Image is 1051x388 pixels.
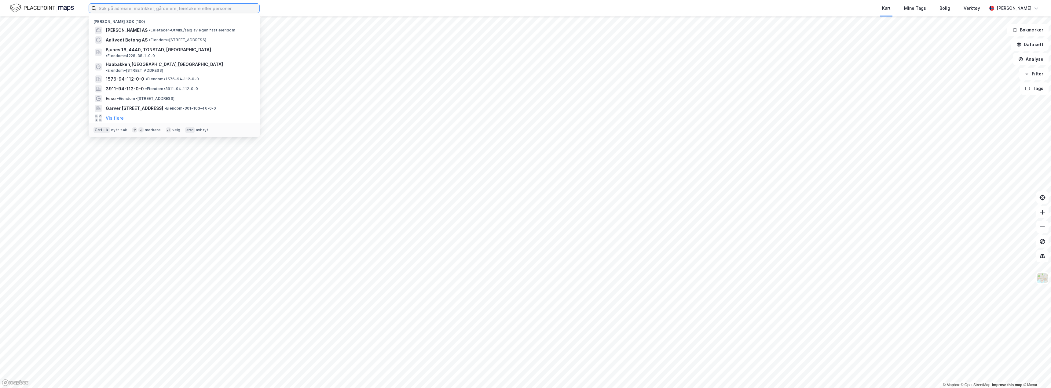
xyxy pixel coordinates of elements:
span: Leietaker • Utvikl./salg av egen fast eiendom [149,28,235,33]
div: esc [185,127,195,133]
div: velg [172,128,181,132]
span: Haabakken,[GEOGRAPHIC_DATA],[GEOGRAPHIC_DATA] [106,61,223,68]
span: Garver [STREET_ADDRESS] [106,105,163,112]
span: • [117,96,119,101]
span: Eiendom • [STREET_ADDRESS] [149,38,206,42]
div: Ctrl + k [93,127,110,133]
div: [PERSON_NAME] søk (100) [89,14,260,25]
span: [PERSON_NAME] AS [106,27,148,34]
span: • [164,106,166,111]
div: avbryt [196,128,208,132]
img: logo.f888ab2527a4732fd821a326f86c7f29.svg [10,3,74,13]
span: Aaltvedt Betong AS [106,36,148,44]
div: [PERSON_NAME] [997,5,1031,12]
div: nytt søk [111,128,127,132]
span: • [145,86,147,91]
input: Søk på adresse, matrikkel, gårdeiere, leietakere eller personer [96,4,259,13]
span: Eiendom • [STREET_ADDRESS] [106,68,163,73]
span: Eiendom • 1576-94-112-0-0 [145,77,199,82]
span: Bjunes 16, 4440, TONSTAD, [GEOGRAPHIC_DATA] [106,46,211,53]
span: • [149,28,151,32]
span: • [106,53,108,58]
div: Bolig [939,5,950,12]
span: Eiendom • 4228-38-1-0-0 [106,53,155,58]
span: Eiendom • [STREET_ADDRESS] [117,96,174,101]
span: Eiendom • 3911-94-112-0-0 [145,86,198,91]
span: Eiendom • 301-103-46-0-0 [164,106,216,111]
div: Kart [882,5,891,12]
button: Vis flere [106,114,124,122]
span: Esso [106,95,116,102]
span: 1576-94-112-0-0 [106,75,144,83]
span: • [106,68,108,73]
span: 3911-94-112-0-0 [106,85,144,92]
span: • [149,38,151,42]
iframe: Chat Widget [1020,359,1051,388]
div: Mine Tags [904,5,926,12]
div: Verktøy [964,5,980,12]
span: • [145,77,147,81]
div: markere [145,128,161,132]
